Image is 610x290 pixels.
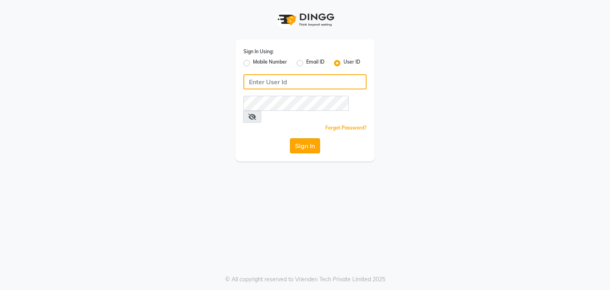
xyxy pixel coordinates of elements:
[253,58,287,68] label: Mobile Number
[243,96,349,111] input: Username
[290,138,320,153] button: Sign In
[344,58,360,68] label: User ID
[306,58,324,68] label: Email ID
[243,74,367,89] input: Username
[325,125,367,131] a: Forgot Password?
[243,48,274,55] label: Sign In Using:
[273,8,337,31] img: logo1.svg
